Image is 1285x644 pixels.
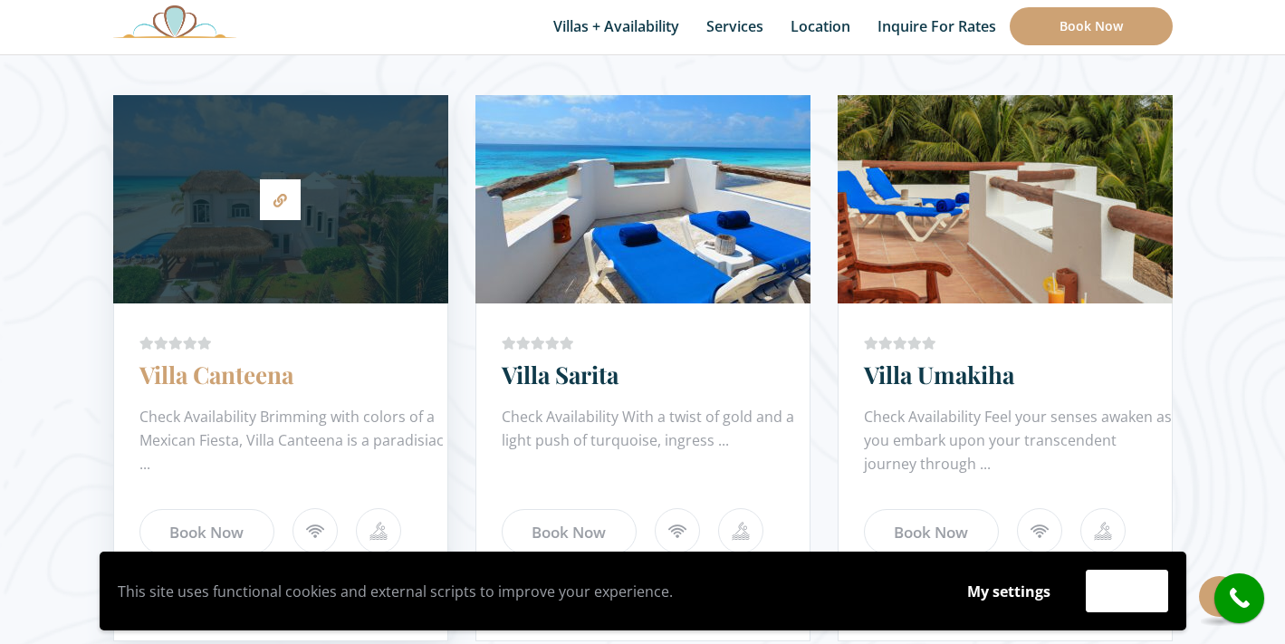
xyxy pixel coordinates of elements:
button: Accept [1086,570,1168,612]
div: Check Availability Brimming with colors of a Mexican Fiesta, Villa Canteena is a paradisiac ... [139,405,447,477]
div: Check Availability With a twist of gold and a light push of turquoise, ingress ... [502,405,810,477]
a: Villa Umakiha [864,359,1014,390]
img: Awesome Logo [113,5,236,38]
a: Book Now [139,509,274,554]
i: call [1219,578,1260,619]
a: Book Now [864,509,999,554]
a: Villa Canteena [139,359,293,390]
a: call [1214,573,1264,623]
div: Check Availability Feel your senses awaken as you embark upon your transcendent journey through ... [864,405,1172,477]
a: Book Now [502,509,637,554]
a: Book Now [1010,7,1173,45]
button: My settings [950,571,1068,612]
a: Villa Sarita [502,359,619,390]
p: This site uses functional cookies and external scripts to improve your experience. [118,578,932,605]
